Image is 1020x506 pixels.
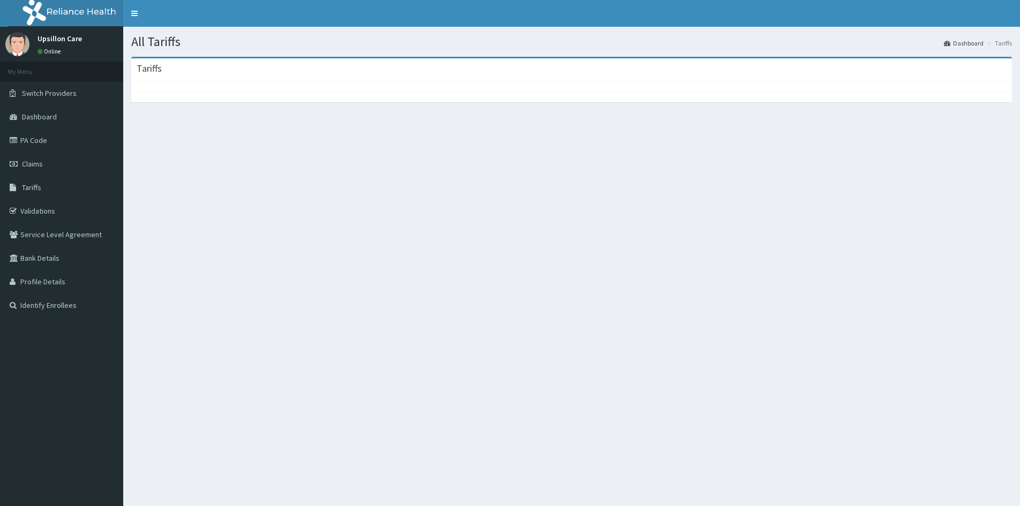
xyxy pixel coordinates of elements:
[37,35,82,42] p: Upsillon Care
[37,48,63,55] a: Online
[5,32,29,56] img: User Image
[22,159,43,169] span: Claims
[985,39,1012,48] li: Tariffs
[944,39,984,48] a: Dashboard
[22,183,41,192] span: Tariffs
[22,112,57,122] span: Dashboard
[131,35,1012,49] h1: All Tariffs
[22,88,77,98] span: Switch Providers
[137,64,162,73] h3: Tariffs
